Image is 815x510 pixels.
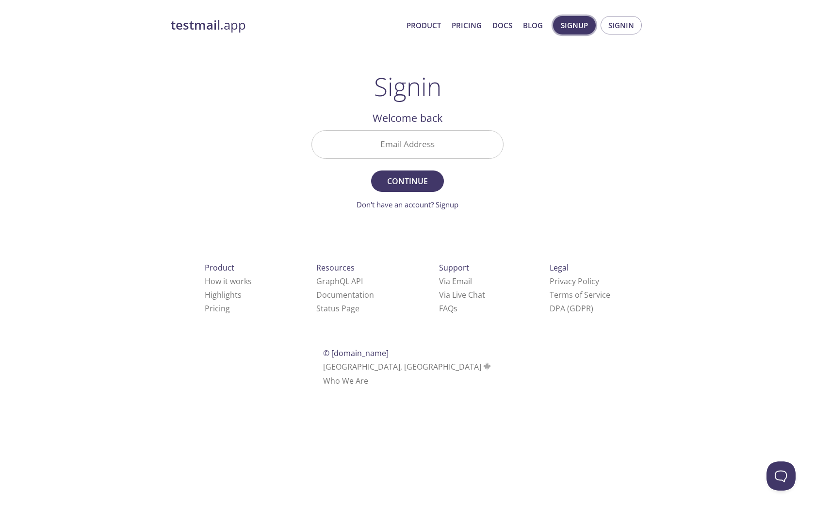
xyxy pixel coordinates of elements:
[374,72,441,101] h1: Signin
[439,276,472,287] a: Via Email
[550,262,569,273] span: Legal
[550,303,593,314] a: DPA (GDPR)
[452,19,482,32] a: Pricing
[382,174,433,188] span: Continue
[357,200,458,209] a: Don't have an account? Signup
[205,262,234,273] span: Product
[439,303,457,314] a: FAQ
[550,289,610,300] a: Terms of Service
[439,289,485,300] a: Via Live Chat
[205,303,230,314] a: Pricing
[553,16,596,34] button: Signup
[205,289,242,300] a: Highlights
[492,19,512,32] a: Docs
[601,16,642,34] button: Signin
[766,461,796,491] iframe: Help Scout Beacon - Open
[323,361,492,372] span: [GEOGRAPHIC_DATA], [GEOGRAPHIC_DATA]
[316,303,359,314] a: Status Page
[371,170,444,192] button: Continue
[316,262,355,273] span: Resources
[316,276,363,287] a: GraphQL API
[311,110,504,126] h2: Welcome back
[561,19,588,32] span: Signup
[171,17,220,34] strong: testmail
[550,276,599,287] a: Privacy Policy
[323,375,368,386] a: Who We Are
[407,19,441,32] a: Product
[439,262,469,273] span: Support
[523,19,543,32] a: Blog
[316,289,374,300] a: Documentation
[454,303,457,314] span: s
[171,17,399,34] a: testmail.app
[608,19,634,32] span: Signin
[323,348,389,358] span: © [DOMAIN_NAME]
[205,276,252,287] a: How it works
